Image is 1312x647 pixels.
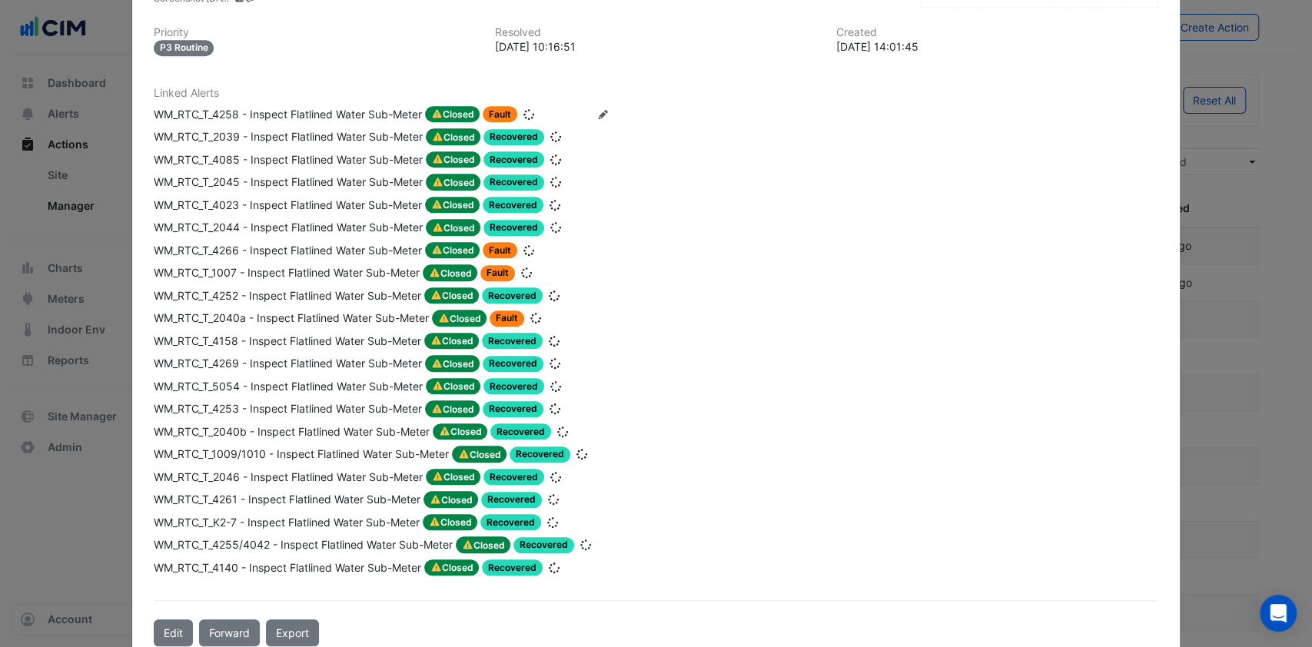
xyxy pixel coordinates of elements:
[154,151,423,168] div: WM_RTC_T_4085 - Inspect Flatlined Water Sub-Meter
[483,174,544,191] span: Recovered
[154,491,420,508] div: WM_RTC_T_4261 - Inspect Flatlined Water Sub-Meter
[154,40,214,56] div: P3 Routine
[495,26,818,39] h6: Resolved
[482,287,543,304] span: Recovered
[452,446,507,463] span: Closed
[154,128,423,145] div: WM_RTC_T_2039 - Inspect Flatlined Water Sub-Meter
[426,174,481,191] span: Closed
[154,378,423,395] div: WM_RTC_T_5054 - Inspect Flatlined Water Sub-Meter
[490,310,524,327] span: Fault
[835,26,1158,39] h6: Created
[426,378,481,395] span: Closed
[483,356,543,372] span: Recovered
[154,446,449,463] div: WM_RTC_T_1009/1010 - Inspect Flatlined Water Sub-Meter
[423,491,479,508] span: Closed
[483,197,543,213] span: Recovered
[154,333,421,350] div: WM_RTC_T_4158 - Inspect Flatlined Water Sub-Meter
[154,400,422,417] div: WM_RTC_T_4253 - Inspect Flatlined Water Sub-Meter
[424,559,480,576] span: Closed
[426,128,481,145] span: Closed
[426,151,481,168] span: Closed
[425,106,480,123] span: Closed
[513,537,574,553] span: Recovered
[154,87,1159,100] h6: Linked Alerts
[154,310,429,327] div: WM_RTC_T_2040a - Inspect Flatlined Water Sub-Meter
[154,469,423,486] div: WM_RTC_T_2046 - Inspect Flatlined Water Sub-Meter
[433,423,488,440] span: Closed
[481,492,542,508] span: Recovered
[510,446,570,463] span: Recovered
[154,264,420,281] div: WM_RTC_T_1007 - Inspect Flatlined Water Sub-Meter
[154,536,453,553] div: WM_RTC_T_4255/4042 - Inspect Flatlined Water Sub-Meter
[426,469,481,486] span: Closed
[483,378,544,394] span: Recovered
[432,310,487,327] span: Closed
[154,287,421,304] div: WM_RTC_T_4252 - Inspect Flatlined Water Sub-Meter
[495,38,818,55] div: [DATE] 10:16:51
[483,106,517,122] span: Fault
[423,264,478,281] span: Closed
[154,559,421,576] div: WM_RTC_T_4140 - Inspect Flatlined Water Sub-Meter
[423,514,478,531] span: Closed
[154,26,477,39] h6: Priority
[154,514,420,531] div: WM_RTC_T_K2-7 - Inspect Flatlined Water Sub-Meter
[424,333,480,350] span: Closed
[154,355,422,372] div: WM_RTC_T_4269 - Inspect Flatlined Water Sub-Meter
[483,242,517,258] span: Fault
[483,469,544,485] span: Recovered
[426,219,481,236] span: Closed
[483,401,543,417] span: Recovered
[480,514,541,530] span: Recovered
[483,151,544,168] span: Recovered
[835,38,1158,55] div: [DATE] 14:01:45
[456,536,511,553] span: Closed
[154,242,422,259] div: WM_RTC_T_4266 - Inspect Flatlined Water Sub-Meter
[425,197,480,214] span: Closed
[425,242,480,259] span: Closed
[154,106,422,123] div: WM_RTC_T_4258 - Inspect Flatlined Water Sub-Meter
[597,109,609,121] fa-icon: Edit Linked Alerts
[425,355,480,372] span: Closed
[480,265,515,281] span: Fault
[154,174,423,191] div: WM_RTC_T_2045 - Inspect Flatlined Water Sub-Meter
[424,287,480,304] span: Closed
[266,619,319,646] a: Export
[490,423,551,440] span: Recovered
[483,129,544,145] span: Recovered
[425,400,480,417] span: Closed
[482,559,543,576] span: Recovered
[483,220,544,236] span: Recovered
[482,333,543,349] span: Recovered
[154,219,423,236] div: WM_RTC_T_2044 - Inspect Flatlined Water Sub-Meter
[154,423,430,440] div: WM_RTC_T_2040b - Inspect Flatlined Water Sub-Meter
[154,619,193,646] button: Edit
[1260,595,1297,632] div: Open Intercom Messenger
[199,619,260,646] button: Forward
[154,197,422,214] div: WM_RTC_T_4023 - Inspect Flatlined Water Sub-Meter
